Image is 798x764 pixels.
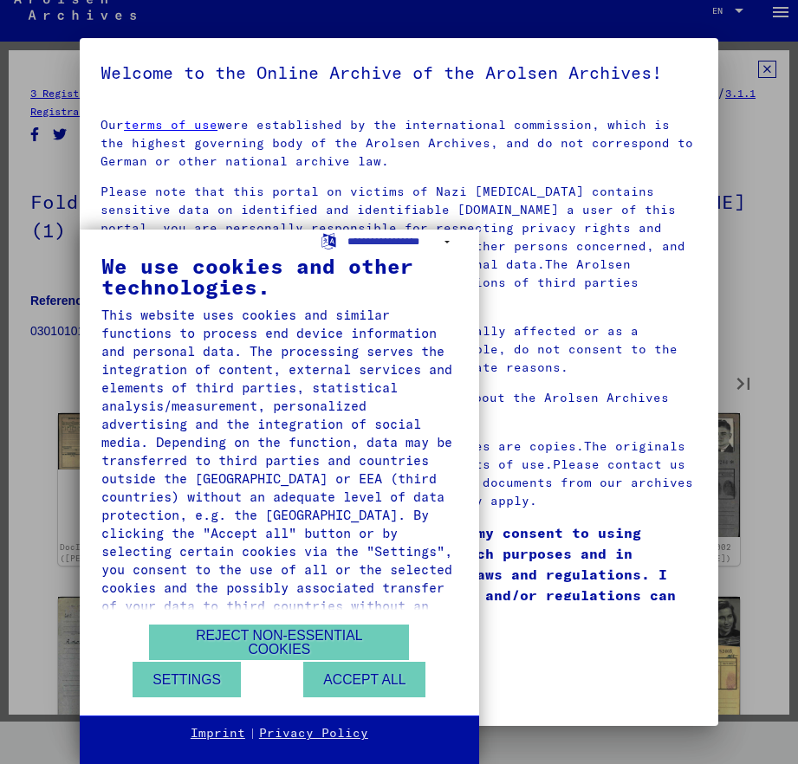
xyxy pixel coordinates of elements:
[101,306,457,633] div: This website uses cookies and similar functions to process end device information and personal da...
[303,662,425,697] button: Accept all
[191,725,245,742] a: Imprint
[133,662,241,697] button: Settings
[149,625,409,660] button: Reject non-essential cookies
[101,256,457,297] div: We use cookies and other technologies.
[259,725,368,742] a: Privacy Policy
